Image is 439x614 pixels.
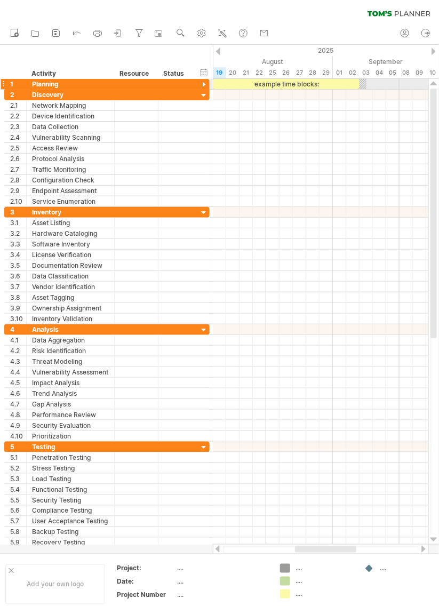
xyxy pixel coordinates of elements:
[293,67,306,78] div: Wednesday, 27 August 2025
[10,164,26,174] div: 2.7
[10,154,26,164] div: 2.6
[117,564,175,573] div: Project:
[32,463,109,473] div: Stress Testing
[178,591,267,600] div: ....
[32,218,109,228] div: Asset Listing
[32,228,109,238] div: Hardware Cataloging
[32,410,109,420] div: Performance Review
[32,100,109,110] div: Network Mapping
[360,67,373,78] div: Wednesday, 3 September 2025
[32,111,109,121] div: Device Identification
[10,367,26,377] div: 4.4
[296,564,354,573] div: ....
[10,378,26,388] div: 4.5
[10,271,26,281] div: 3.6
[32,292,109,302] div: Asset Tagging
[10,335,26,345] div: 4.1
[32,207,109,217] div: Inventory
[32,484,109,495] div: Functional Testing
[306,67,320,78] div: Thursday, 28 August 2025
[10,538,26,548] div: 5.9
[32,335,109,345] div: Data Aggregation
[346,67,360,78] div: Tuesday, 2 September 2025
[333,67,346,78] div: Monday, 1 September 2025
[32,452,109,463] div: Penetration Testing
[32,186,109,196] div: Endpoint Assessment
[117,591,175,600] div: Project Number
[10,196,26,206] div: 2.10
[386,67,400,78] div: Friday, 5 September 2025
[10,260,26,270] div: 3.5
[10,484,26,495] div: 5.4
[32,378,109,388] div: Impact Analysis
[10,527,26,537] div: 5.8
[32,271,109,281] div: Data Classification
[10,410,26,420] div: 4.8
[413,67,426,78] div: Tuesday, 9 September 2025
[10,324,26,334] div: 4
[32,431,109,441] div: Prioritization
[10,442,26,452] div: 5
[296,577,354,586] div: ....
[32,495,109,505] div: Security Testing
[10,506,26,516] div: 5.6
[10,100,26,110] div: 2.1
[32,143,109,153] div: Access Review
[10,90,26,100] div: 2
[32,346,109,356] div: Risk Identification
[253,67,266,78] div: Friday, 22 August 2025
[32,154,109,164] div: Protocol Analysis
[10,122,26,132] div: 2.3
[10,282,26,292] div: 3.7
[31,68,108,79] div: Activity
[32,538,109,548] div: Recovery Testing
[10,399,26,409] div: 4.7
[10,388,26,398] div: 4.6
[10,346,26,356] div: 4.2
[10,218,26,228] div: 3.1
[10,292,26,302] div: 3.8
[163,68,187,79] div: Status
[32,442,109,452] div: Testing
[32,282,109,292] div: Vendor Identification
[32,90,109,100] div: Discovery
[10,132,26,142] div: 2.4
[266,67,280,78] div: Monday, 25 August 2025
[10,228,26,238] div: 3.2
[32,196,109,206] div: Service Enumeration
[117,577,175,586] div: Date:
[226,67,240,78] div: Wednesday, 20 August 2025
[10,250,26,260] div: 3.4
[10,452,26,463] div: 5.1
[32,175,109,185] div: Configuration Check
[380,564,438,573] div: ....
[178,577,267,586] div: ....
[32,122,109,132] div: Data Collection
[32,164,109,174] div: Traffic Monitoring
[32,399,109,409] div: Gap Analysis
[32,388,109,398] div: Trend Analysis
[10,356,26,366] div: 4.3
[10,207,26,217] div: 3
[32,506,109,516] div: Compliance Testing
[32,516,109,527] div: User Acceptance Testing
[10,463,26,473] div: 5.2
[213,79,360,89] div: example time blocks:
[10,474,26,484] div: 5.3
[32,132,109,142] div: Vulnerability Scanning
[32,79,109,89] div: Planning
[10,314,26,324] div: 3.10
[32,474,109,484] div: Load Testing
[32,303,109,313] div: Ownership Assignment
[213,67,226,78] div: Tuesday, 19 August 2025
[10,431,26,441] div: 4.10
[5,564,105,604] div: Add your own logo
[32,356,109,366] div: Threat Modeling
[240,67,253,78] div: Thursday, 21 August 2025
[10,420,26,430] div: 4.9
[32,239,109,249] div: Software Inventory
[10,495,26,505] div: 5.5
[32,314,109,324] div: Inventory Validation
[280,67,293,78] div: Tuesday, 26 August 2025
[32,367,109,377] div: Vulnerability Assessment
